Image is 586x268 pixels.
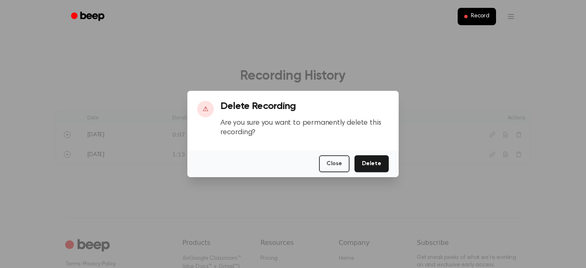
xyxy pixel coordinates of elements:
[319,155,350,172] button: Close
[220,119,389,137] p: Are you sure you want to permanently delete this recording?
[354,155,389,172] button: Delete
[458,8,496,25] button: Record
[471,13,489,20] span: Record
[197,101,214,117] div: ⚠
[501,7,521,26] button: Open menu
[220,101,389,112] h3: Delete Recording
[65,9,112,25] a: Beep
